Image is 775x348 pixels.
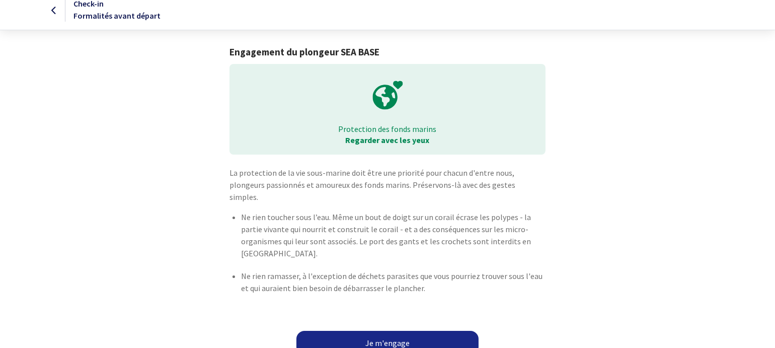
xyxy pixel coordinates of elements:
p: Protection des fonds marins [237,123,538,134]
p: Ne rien toucher sous l’eau. Même un bout de doigt sur un corail écrase les polypes - la partie vi... [241,211,545,259]
p: La protection de la vie sous-marine doit être une priorité pour chacun d'entre nous, plongeurs pa... [229,167,545,203]
strong: Regarder avec les yeux [346,135,430,145]
p: Ne rien ramasser, à l'exception de déchets parasites que vous pourriez trouver sous l'eau et qui ... [241,270,545,294]
h1: Engagement du plongeur SEA BASE [229,46,545,58]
